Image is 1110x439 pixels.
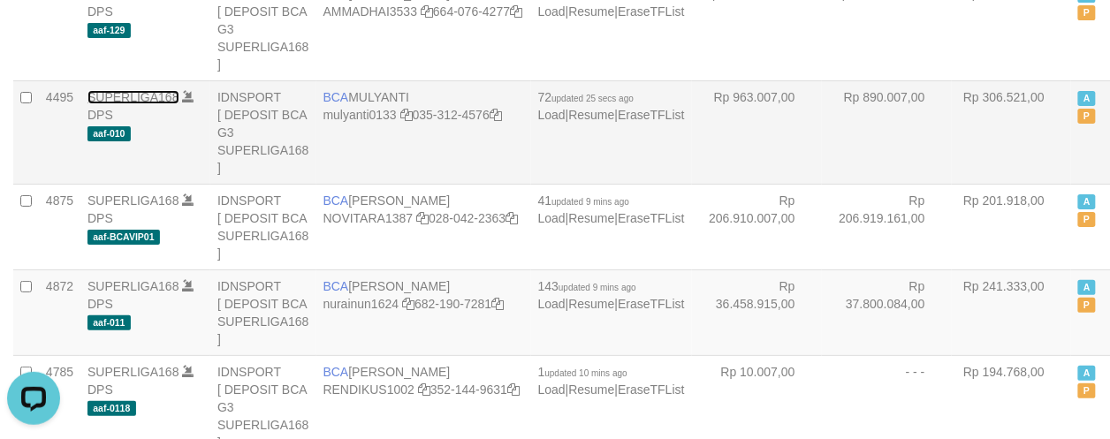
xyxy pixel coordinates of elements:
td: Rp 201.918,00 [952,184,1071,269]
a: Resume [569,211,615,225]
td: Rp 36.458.915,00 [692,269,822,355]
td: Rp 890.007,00 [822,80,952,184]
td: [PERSON_NAME] 682-190-7281 [316,269,531,355]
a: SUPERLIGA168 [87,193,179,208]
a: Resume [569,4,615,19]
a: Resume [569,382,615,397]
a: Load [538,4,566,19]
a: EraseTFList [618,108,684,122]
td: 4875 [39,184,80,269]
span: Paused [1078,5,1096,20]
a: RENDIKUS1002 [323,382,415,397]
a: Copy AMMADHAI3533 to clipboard [421,4,433,19]
span: Paused [1078,212,1096,227]
span: BCA [323,193,349,208]
td: 4872 [39,269,80,355]
span: Active [1078,194,1096,209]
a: Copy 6821907281 to clipboard [491,297,504,311]
td: Rp 206.910.007,00 [692,184,822,269]
td: Rp 37.800.084,00 [822,269,952,355]
a: Copy 6640764277 to clipboard [510,4,522,19]
a: SUPERLIGA168 [87,365,179,379]
a: EraseTFList [618,4,684,19]
a: SUPERLIGA168 [87,279,179,293]
a: mulyanti0133 [323,108,397,122]
a: Copy 0353124576 to clipboard [490,108,502,122]
a: EraseTFList [618,297,684,311]
td: Rp 206.919.161,00 [822,184,952,269]
a: NOVITARA1387 [323,211,414,225]
a: AMMADHAI3533 [323,4,418,19]
span: aaf-011 [87,315,131,330]
span: Paused [1078,383,1096,398]
td: IDNSPORT [ DEPOSIT BCA SUPERLIGA168 ] [210,184,316,269]
span: | | [538,279,685,311]
td: IDNSPORT [ DEPOSIT BCA SUPERLIGA168 ] [210,269,316,355]
td: Rp 241.333,00 [952,269,1071,355]
span: BCA [323,279,349,293]
span: aaf-BCAVIP01 [87,230,160,245]
span: Active [1078,366,1096,381]
td: 4495 [39,80,80,184]
a: Resume [569,108,615,122]
span: 143 [538,279,636,293]
a: nurainun1624 [323,297,399,311]
span: 41 [538,193,629,208]
button: Open LiveChat chat widget [7,7,60,60]
span: updated 25 secs ago [551,94,634,103]
span: Paused [1078,298,1096,313]
span: updated 10 mins ago [545,368,627,378]
a: Copy nurainun1624 to clipboard [402,297,414,311]
a: Copy RENDIKUS1002 to clipboard [418,382,430,397]
span: 1 [538,365,627,379]
span: | | [538,90,685,122]
a: EraseTFList [618,211,684,225]
a: Copy 0280422363 to clipboard [506,211,518,225]
td: DPS [80,80,210,184]
td: DPS [80,184,210,269]
span: Active [1078,91,1096,106]
span: aaf-010 [87,126,131,141]
span: 72 [538,90,634,104]
span: updated 9 mins ago [551,197,629,207]
a: Copy NOVITARA1387 to clipboard [416,211,429,225]
span: Active [1078,280,1096,295]
td: Rp 306.521,00 [952,80,1071,184]
a: SUPERLIGA168 [87,90,179,104]
a: Load [538,108,566,122]
td: IDNSPORT [ DEPOSIT BCA G3 SUPERLIGA168 ] [210,80,316,184]
a: EraseTFList [618,382,684,397]
span: Paused [1078,109,1096,124]
td: DPS [80,269,210,355]
td: [PERSON_NAME] 028-042-2363 [316,184,531,269]
a: Load [538,211,566,225]
span: BCA [323,90,349,104]
a: Load [538,382,566,397]
span: aaf-129 [87,23,131,38]
span: | | [538,193,685,225]
span: aaf-0118 [87,401,136,416]
a: Resume [569,297,615,311]
span: updated 9 mins ago [559,283,636,292]
a: Load [538,297,566,311]
span: | | [538,365,685,397]
a: Copy mulyanti0133 to clipboard [400,108,413,122]
span: BCA [323,365,349,379]
td: MULYANTI 035-312-4576 [316,80,531,184]
td: Rp 963.007,00 [692,80,822,184]
a: Copy 3521449631 to clipboard [507,382,520,397]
